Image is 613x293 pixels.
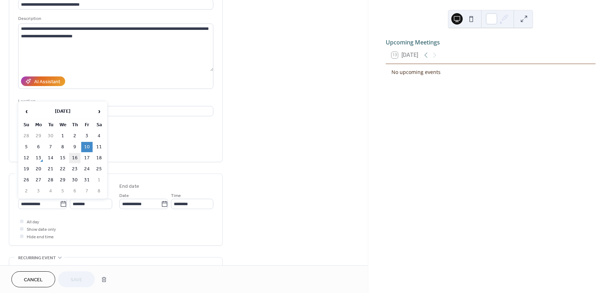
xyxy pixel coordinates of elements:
td: 26 [21,175,32,185]
td: 15 [57,153,68,163]
div: Upcoming Meetings [386,38,596,47]
td: 12 [21,153,32,163]
td: 3 [33,186,44,196]
td: 23 [69,164,80,174]
span: Cancel [24,276,43,284]
th: We [57,120,68,130]
td: 8 [93,186,105,196]
td: 1 [57,131,68,141]
td: 13 [33,153,44,163]
td: 21 [45,164,56,174]
span: Date [119,192,129,199]
span: ‹ [21,104,32,118]
span: All day [27,218,39,226]
td: 8 [57,142,68,152]
th: Th [69,120,80,130]
button: Cancel [11,271,55,287]
span: Hide end time [27,233,54,241]
td: 6 [33,142,44,152]
td: 28 [21,131,32,141]
td: 29 [57,175,68,185]
td: 5 [57,186,68,196]
td: 9 [69,142,80,152]
span: › [94,104,104,118]
span: Recurring event [18,254,56,262]
td: 16 [69,153,80,163]
td: 7 [45,142,56,152]
td: 25 [93,164,105,174]
th: Tu [45,120,56,130]
th: [DATE] [33,104,93,119]
td: 20 [33,164,44,174]
td: 29 [33,131,44,141]
span: Time [171,192,181,199]
td: 2 [21,186,32,196]
td: 28 [45,175,56,185]
td: 3 [81,131,93,141]
td: 27 [33,175,44,185]
div: Location [18,97,212,105]
td: 5 [21,142,32,152]
th: Su [21,120,32,130]
td: 11 [93,142,105,152]
td: 14 [45,153,56,163]
th: Fr [81,120,93,130]
td: 18 [93,153,105,163]
td: 31 [81,175,93,185]
td: 30 [69,175,80,185]
td: 22 [57,164,68,174]
span: Show date only [27,226,56,233]
div: No upcoming events [391,68,590,76]
div: End date [119,183,139,190]
td: 4 [93,131,105,141]
td: 24 [81,164,93,174]
td: 30 [45,131,56,141]
td: 10 [81,142,93,152]
td: 1 [93,175,105,185]
th: Sa [93,120,105,130]
button: AI Assistant [21,76,65,86]
th: Mo [33,120,44,130]
td: 6 [69,186,80,196]
div: Description [18,15,212,22]
td: 7 [81,186,93,196]
td: 2 [69,131,80,141]
td: 19 [21,164,32,174]
div: AI Assistant [34,78,60,86]
td: 4 [45,186,56,196]
td: 17 [81,153,93,163]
